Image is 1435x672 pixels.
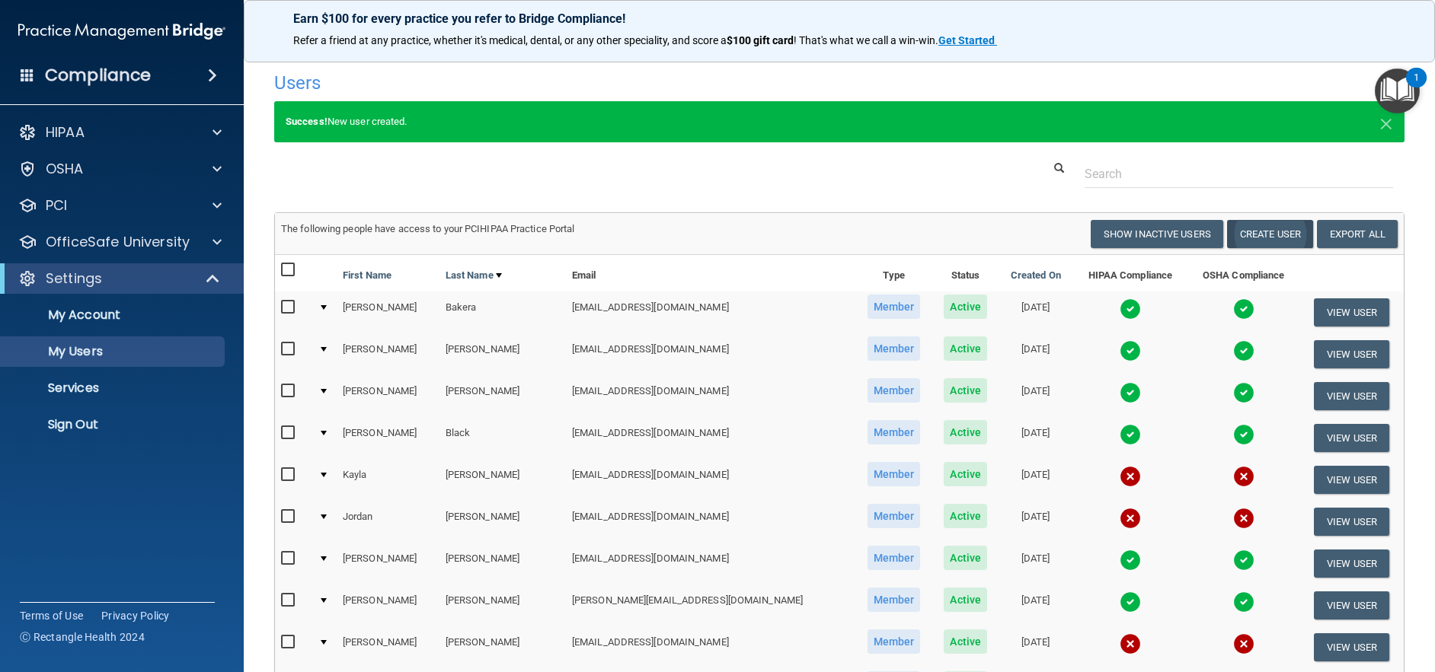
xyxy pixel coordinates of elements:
span: Member [868,336,921,361]
a: PCI [18,196,222,215]
td: [PERSON_NAME] [439,501,566,543]
img: tick.e7d51cea.svg [1233,424,1254,445]
td: [DATE] [999,417,1073,459]
td: [PERSON_NAME] [337,543,439,584]
td: [PERSON_NAME] [439,626,566,668]
th: Type [855,255,933,291]
img: tick.e7d51cea.svg [1120,298,1141,320]
img: PMB logo [18,16,225,46]
th: Email [566,255,855,291]
td: Kayla [337,459,439,501]
h4: Compliance [45,65,151,86]
td: [EMAIL_ADDRESS][DOMAIN_NAME] [566,375,855,417]
button: Show Inactive Users [1091,220,1223,248]
button: View User [1314,508,1389,536]
img: tick.e7d51cea.svg [1120,591,1141,613]
span: Active [944,546,987,570]
p: Sign Out [10,417,218,432]
td: Jordan [337,501,439,543]
div: 1 [1414,78,1419,97]
p: My Account [10,307,218,323]
a: HIPAA [18,123,222,142]
img: cross.ca9f0e7f.svg [1233,508,1254,529]
strong: $100 gift card [727,34,794,46]
div: New user created. [274,101,1405,142]
button: View User [1314,549,1389,578]
span: × [1379,107,1393,137]
img: tick.e7d51cea.svg [1233,591,1254,613]
td: [PERSON_NAME] [337,333,439,375]
th: Status [933,255,999,291]
span: Active [944,588,987,612]
a: Last Name [446,266,502,285]
span: Active [944,629,987,654]
td: Black [439,417,566,459]
td: [PERSON_NAME] [337,584,439,626]
a: Terms of Use [20,608,83,623]
span: Member [868,546,921,570]
td: [EMAIL_ADDRESS][DOMAIN_NAME] [566,626,855,668]
img: tick.e7d51cea.svg [1120,340,1141,361]
td: [PERSON_NAME] [439,459,566,501]
p: OSHA [46,160,84,178]
td: [PERSON_NAME] [439,333,566,375]
span: Active [944,336,987,361]
td: [PERSON_NAME] [439,543,566,584]
p: Earn $100 for every practice you refer to Bridge Compliance! [293,11,1385,26]
img: cross.ca9f0e7f.svg [1120,466,1141,487]
a: Settings [18,269,221,288]
td: [DATE] [999,626,1073,668]
img: cross.ca9f0e7f.svg [1233,466,1254,487]
span: Active [944,420,987,444]
p: HIPAA [46,123,85,142]
span: Active [944,295,987,319]
img: tick.e7d51cea.svg [1120,549,1141,571]
img: cross.ca9f0e7f.svg [1233,633,1254,654]
span: ! That's what we call a win-win. [794,34,938,46]
td: [PERSON_NAME] [337,375,439,417]
a: First Name [343,266,392,285]
td: [EMAIL_ADDRESS][DOMAIN_NAME] [566,417,855,459]
strong: Success! [286,116,328,127]
a: OSHA [18,160,222,178]
img: tick.e7d51cea.svg [1120,382,1141,403]
p: My Users [10,344,218,359]
img: tick.e7d51cea.svg [1233,298,1254,320]
span: Member [868,462,921,486]
span: Member [868,378,921,403]
td: [DATE] [999,375,1073,417]
td: [EMAIL_ADDRESS][DOMAIN_NAME] [566,501,855,543]
td: [PERSON_NAME] [337,417,439,459]
td: [EMAIL_ADDRESS][DOMAIN_NAME] [566,291,855,333]
input: Search [1085,160,1393,188]
span: Member [868,504,921,528]
td: [PERSON_NAME] [337,626,439,668]
a: Export All [1317,220,1398,248]
td: [DATE] [999,291,1073,333]
button: View User [1314,591,1389,619]
span: Ⓒ Rectangle Health 2024 [20,629,145,645]
button: View User [1314,298,1389,326]
p: Services [10,381,218,396]
img: tick.e7d51cea.svg [1120,424,1141,445]
img: tick.e7d51cea.svg [1233,340,1254,361]
p: Settings [46,269,102,288]
img: tick.e7d51cea.svg [1233,382,1254,403]
td: [EMAIL_ADDRESS][DOMAIN_NAME] [566,459,855,501]
span: The following people have access to your PCIHIPAA Practice Portal [281,223,575,234]
span: Member [868,629,921,654]
button: View User [1314,466,1389,494]
p: PCI [46,196,67,215]
a: Created On [1011,266,1061,285]
button: View User [1314,340,1389,368]
td: [PERSON_NAME] [439,584,566,626]
span: Active [944,504,987,528]
strong: Get Started [938,34,995,46]
button: Close [1379,113,1393,131]
span: Member [868,295,921,319]
h4: Users [274,73,924,93]
button: View User [1314,424,1389,452]
button: View User [1314,382,1389,410]
button: View User [1314,633,1389,661]
p: OfficeSafe University [46,233,190,251]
